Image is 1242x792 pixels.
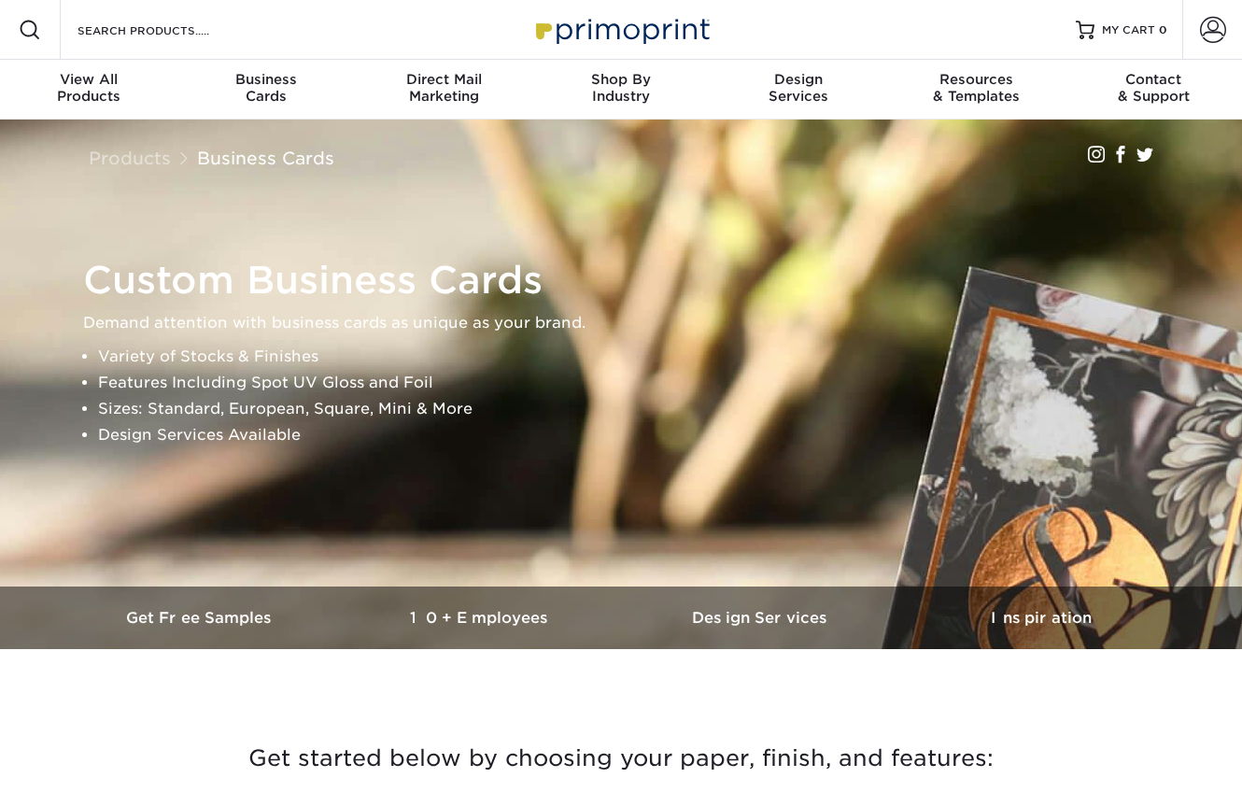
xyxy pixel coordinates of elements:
span: Direct Mail [355,71,532,88]
a: Inspiration [901,587,1181,649]
input: SEARCH PRODUCTS..... [76,19,258,41]
span: Contact [1065,71,1242,88]
a: Products [89,148,171,168]
a: 10+ Employees [341,587,621,649]
a: Contact& Support [1065,60,1242,120]
div: & Templates [887,71,1065,105]
span: Business [177,71,355,88]
div: Marketing [355,71,532,105]
a: Business Cards [197,148,334,168]
a: Get Free Samples [61,587,341,649]
h3: Get Free Samples [61,609,341,627]
a: Design Services [621,587,901,649]
span: MY CART [1102,22,1155,38]
img: Primoprint [528,9,714,49]
a: BusinessCards [177,60,355,120]
div: Industry [532,71,710,105]
div: & Support [1065,71,1242,105]
h3: Design Services [621,609,901,627]
h1: Custom Business Cards [83,258,1176,303]
li: Variety of Stocks & Finishes [98,344,1176,370]
li: Sizes: Standard, European, Square, Mini & More [98,396,1176,422]
div: Services [710,71,887,105]
span: Design [710,71,887,88]
span: Shop By [532,71,710,88]
span: 0 [1159,23,1167,36]
div: Cards [177,71,355,105]
a: DesignServices [710,60,887,120]
a: Resources& Templates [887,60,1065,120]
h3: 10+ Employees [341,609,621,627]
li: Features Including Spot UV Gloss and Foil [98,370,1176,396]
span: Resources [887,71,1065,88]
li: Design Services Available [98,422,1176,448]
a: Shop ByIndustry [532,60,710,120]
h3: Inspiration [901,609,1181,627]
a: Direct MailMarketing [355,60,532,120]
p: Demand attention with business cards as unique as your brand. [83,310,1176,336]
